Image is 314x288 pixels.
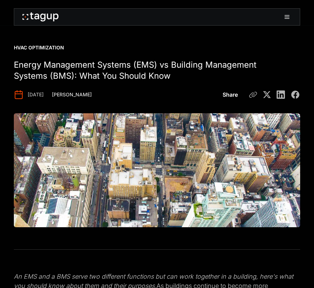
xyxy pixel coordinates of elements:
[223,90,238,99] div: Share
[14,59,289,81] h1: Energy Management Systems (EMS) vs Building Management Systems (BMS): What You Should Know
[28,91,44,98] div: [DATE]
[14,44,64,51] div: HVAC Optimization
[52,91,92,98] div: [PERSON_NAME]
